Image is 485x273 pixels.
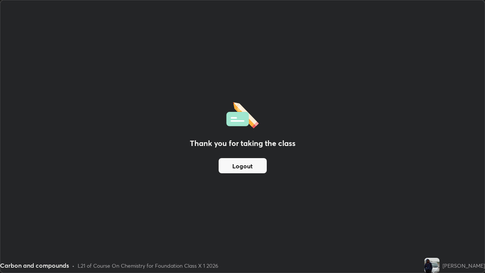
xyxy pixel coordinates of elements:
[443,262,485,270] div: [PERSON_NAME]
[78,262,218,270] div: L21 of Course On Chemistry for Foundation Class X 1 2026
[219,158,267,173] button: Logout
[226,100,259,129] img: offlineFeedback.1438e8b3.svg
[72,262,75,270] div: •
[190,138,296,149] h2: Thank you for taking the class
[424,258,440,273] img: f991eeff001c4949acf00ac8e21ffa6c.jpg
